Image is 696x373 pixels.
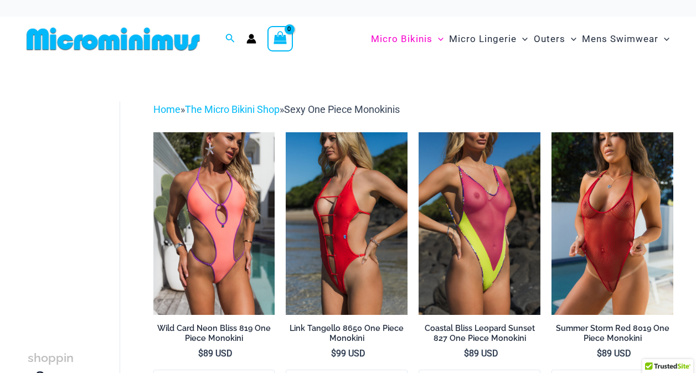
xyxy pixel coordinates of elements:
img: Link Tangello 8650 One Piece Monokini 11 [286,132,408,315]
span: Outers [534,25,565,53]
span: Mens Swimwear [582,25,658,53]
span: Menu Toggle [517,25,528,53]
span: $ [464,348,469,359]
a: Summer Storm Red 8019 One Piece 04Summer Storm Red 8019 One Piece 03Summer Storm Red 8019 One Pie... [551,132,673,315]
a: The Micro Bikini Shop [185,103,280,115]
a: Link Tangello 8650 One Piece Monokini 11Link Tangello 8650 One Piece Monokini 12Link Tangello 865... [286,132,408,315]
a: Wild Card Neon Bliss 819 One Piece Monokini [153,323,275,348]
a: Mens SwimwearMenu ToggleMenu Toggle [579,22,672,56]
span: $ [597,348,602,359]
bdi: 89 USD [597,348,631,359]
span: Menu Toggle [432,25,444,53]
a: OutersMenu ToggleMenu Toggle [531,22,579,56]
a: Summer Storm Red 8019 One Piece Monokini [551,323,673,348]
span: Menu Toggle [565,25,576,53]
a: Micro LingerieMenu ToggleMenu Toggle [446,22,530,56]
h2: Summer Storm Red 8019 One Piece Monokini [551,323,673,344]
span: $ [198,348,203,359]
img: MM SHOP LOGO FLAT [22,27,204,51]
nav: Site Navigation [367,20,674,58]
h2: Link Tangello 8650 One Piece Monokini [286,323,408,344]
a: Home [153,103,181,115]
a: Coastal Bliss Leopard Sunset 827 One Piece Monokini 06Coastal Bliss Leopard Sunset 827 One Piece ... [419,132,540,315]
bdi: 89 USD [198,348,233,359]
h2: Wild Card Neon Bliss 819 One Piece Monokini [153,323,275,344]
a: Coastal Bliss Leopard Sunset 827 One Piece Monokini [419,323,540,348]
span: Micro Lingerie [449,25,517,53]
span: Micro Bikinis [371,25,432,53]
a: Wild Card Neon Bliss 819 One Piece 04Wild Card Neon Bliss 819 One Piece 05Wild Card Neon Bliss 81... [153,132,275,315]
a: Link Tangello 8650 One Piece Monokini [286,323,408,348]
span: » » [153,103,400,115]
span: $ [331,348,336,359]
img: Wild Card Neon Bliss 819 One Piece 04 [153,132,275,315]
a: Search icon link [225,32,235,46]
bdi: 99 USD [331,348,365,359]
a: Account icon link [246,34,256,44]
img: Coastal Bliss Leopard Sunset 827 One Piece Monokini 06 [419,132,540,315]
a: View Shopping Cart, empty [267,26,293,51]
span: Sexy One Piece Monokinis [284,103,400,115]
span: Menu Toggle [658,25,669,53]
bdi: 89 USD [464,348,498,359]
h2: Coastal Bliss Leopard Sunset 827 One Piece Monokini [419,323,540,344]
img: Summer Storm Red 8019 One Piece 04 [551,132,673,315]
a: Micro BikinisMenu ToggleMenu Toggle [368,22,446,56]
iframe: TrustedSite Certified [28,92,127,314]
